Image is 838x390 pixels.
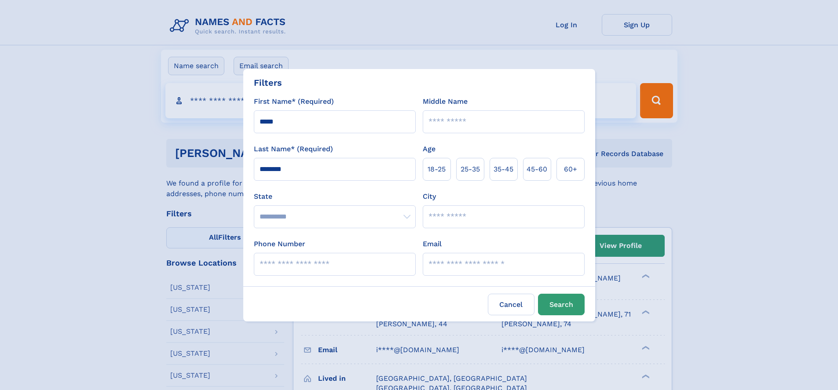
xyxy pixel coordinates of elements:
div: Filters [254,76,282,89]
label: Phone Number [254,239,305,249]
span: 45‑60 [527,164,547,175]
label: Age [423,144,435,154]
span: 60+ [564,164,577,175]
label: Email [423,239,442,249]
label: Middle Name [423,96,468,107]
span: 25‑35 [461,164,480,175]
label: First Name* (Required) [254,96,334,107]
label: City [423,191,436,202]
button: Search [538,294,585,315]
label: State [254,191,416,202]
span: 35‑45 [494,164,513,175]
label: Cancel [488,294,534,315]
span: 18‑25 [428,164,446,175]
label: Last Name* (Required) [254,144,333,154]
